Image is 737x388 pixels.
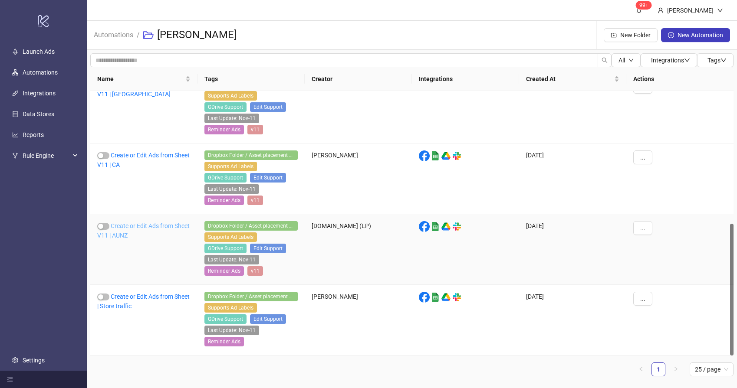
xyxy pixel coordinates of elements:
[204,150,298,160] span: Dropbox Folder / Asset placement detection
[717,7,723,13] span: down
[204,232,257,242] span: Supports Ad Labels
[250,314,286,324] span: Edit Support
[721,57,727,63] span: down
[250,244,286,253] span: Edit Support
[204,326,259,335] span: Last Update: Nov-11
[668,32,674,38] span: plus-circle
[23,90,56,97] a: Integrations
[204,91,257,101] span: Supports Ad Labels
[526,74,612,84] span: Created At
[612,53,641,67] button: Alldown
[137,21,140,49] li: /
[247,196,263,205] span: v11
[678,32,723,39] span: New Automation
[204,162,257,171] span: Supports Ad Labels
[23,48,55,55] a: Launch Ads
[652,363,665,376] a: 1
[97,74,184,84] span: Name
[638,366,644,372] span: left
[92,29,135,39] a: Automations
[204,184,259,194] span: Last Update: Nov-11
[197,67,305,91] th: Tags
[7,376,13,382] span: menu-fold
[634,362,648,376] button: left
[305,73,412,143] div: [PERSON_NAME]
[519,214,626,285] div: [DATE]
[204,337,244,346] span: Reminder Ads
[204,173,247,183] span: GDrive Support
[305,214,412,285] div: [DOMAIN_NAME] (LP)
[633,221,652,235] button: ...
[204,314,247,324] span: GDrive Support
[97,222,190,239] a: Create or Edit Ads from Sheet V11 | AUNZ
[204,255,259,264] span: Last Update: Nov-11
[669,362,683,376] li: Next Page
[640,225,645,231] span: ...
[23,69,58,76] a: Automations
[204,125,244,134] span: Reminder Ads
[604,28,658,42] button: New Folder
[143,30,154,40] span: folder-open
[658,7,664,13] span: user
[204,196,244,205] span: Reminder Ads
[97,152,190,168] a: Create or Edit Ads from Sheet V11 | CA
[673,366,678,372] span: right
[519,67,626,91] th: Created At
[519,285,626,355] div: [DATE]
[661,28,730,42] button: New Automation
[633,292,652,306] button: ...
[23,147,70,164] span: Rule Engine
[23,357,45,364] a: Settings
[695,363,728,376] span: 25 / page
[204,266,244,276] span: Reminder Ads
[250,102,286,112] span: Edit Support
[602,57,608,63] span: search
[97,293,190,310] a: Create or Edit Ads from Sheet | Store traffic
[619,57,625,64] span: All
[636,7,642,13] span: bell
[651,57,690,64] span: Integrations
[305,285,412,355] div: [PERSON_NAME]
[247,266,263,276] span: v11
[684,57,690,63] span: down
[305,143,412,214] div: [PERSON_NAME]
[23,131,44,138] a: Reports
[519,73,626,143] div: [DATE]
[305,67,412,91] th: Creator
[651,362,665,376] li: 1
[250,173,286,183] span: Edit Support
[519,143,626,214] div: [DATE]
[707,57,727,64] span: Tags
[641,53,697,67] button: Integrationsdown
[669,362,683,376] button: right
[23,111,54,117] a: Data Stores
[12,153,18,159] span: fork
[412,67,519,91] th: Integrations
[633,150,652,164] button: ...
[90,67,197,91] th: Name
[628,58,634,63] span: down
[157,28,237,42] h3: [PERSON_NAME]
[636,1,652,10] sup: 1584
[620,32,651,39] span: New Folder
[690,362,734,376] div: Page Size
[697,53,734,67] button: Tagsdown
[634,362,648,376] li: Previous Page
[204,244,247,253] span: GDrive Support
[640,295,645,302] span: ...
[204,221,298,231] span: Dropbox Folder / Asset placement detection
[611,32,617,38] span: folder-add
[664,6,717,15] div: [PERSON_NAME]
[204,114,259,123] span: Last Update: Nov-11
[626,67,734,91] th: Actions
[247,125,263,134] span: v11
[204,102,247,112] span: GDrive Support
[204,303,257,313] span: Supports Ad Labels
[204,292,298,301] span: Dropbox Folder / Asset placement detection
[640,154,645,161] span: ...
